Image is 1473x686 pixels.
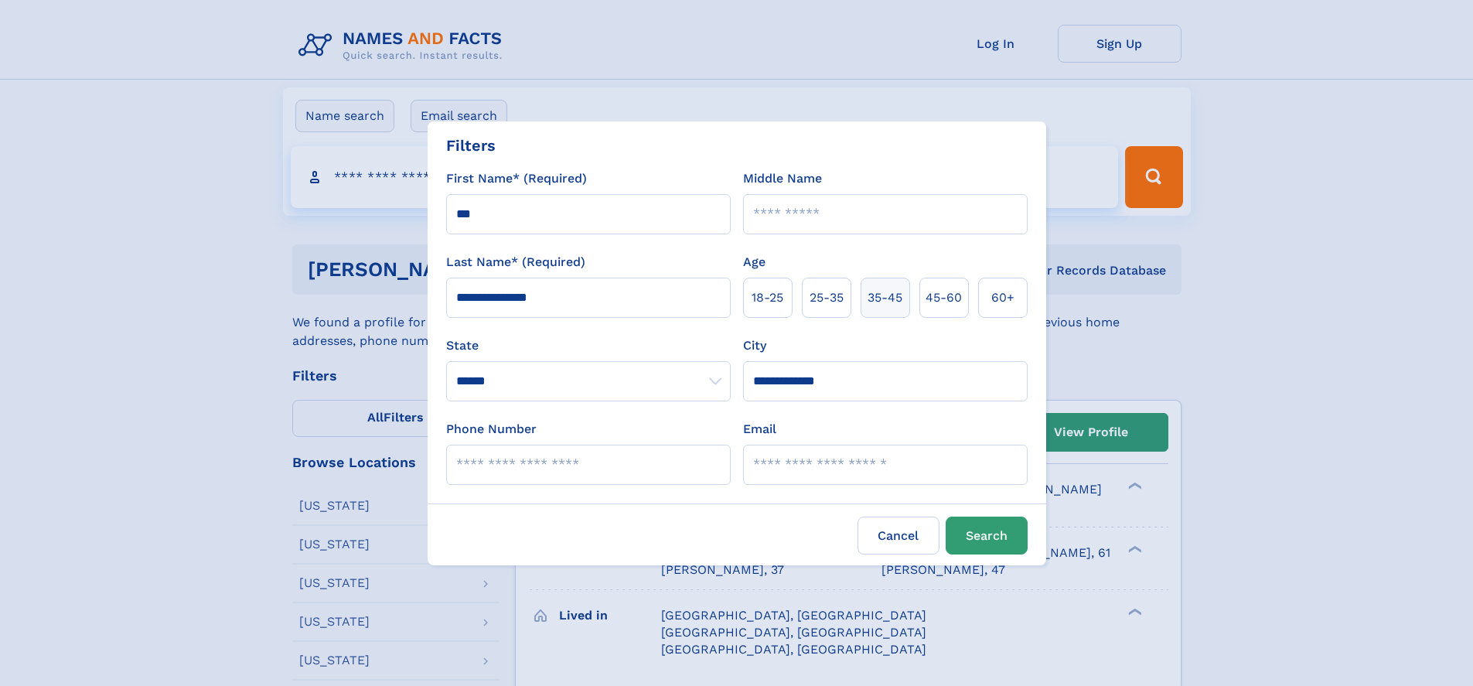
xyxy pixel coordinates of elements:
span: 25‑35 [810,288,844,307]
label: Phone Number [446,420,537,439]
button: Search [946,517,1028,555]
label: City [743,336,766,355]
span: 60+ [991,288,1014,307]
label: Middle Name [743,169,822,188]
label: Last Name* (Required) [446,253,585,271]
span: 35‑45 [868,288,902,307]
label: First Name* (Required) [446,169,587,188]
label: Age [743,253,765,271]
div: Filters [446,134,496,157]
label: State [446,336,731,355]
label: Cancel [858,517,939,555]
span: 45‑60 [926,288,962,307]
span: 18‑25 [752,288,783,307]
label: Email [743,420,776,439]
